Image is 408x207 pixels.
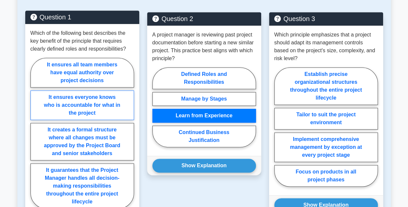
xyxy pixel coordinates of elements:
[152,92,256,106] label: Manage by Stages
[274,165,378,187] label: Focus on products in all project phases
[274,132,378,162] label: Implement comprehensive management by exception at every project stage
[30,29,134,53] p: Which of the following best describes the key benefit of the principle that requires clearly defi...
[274,15,378,23] h5: Question 3
[274,31,378,62] p: Which principle emphasizes that a project should adapt its management controls based on the proje...
[152,159,256,172] button: Show Explanation
[152,109,256,123] label: Learn from Experience
[274,67,378,105] label: Establish precise organizational structures throughout the entire project lifecycle
[30,90,134,120] label: It ensures everyone knows who is accountable for what in the project
[152,31,256,62] p: A project manager is reviewing past project documentation before starting a new similar project. ...
[152,126,256,147] label: Continued Business Justification
[30,123,134,160] label: It creates a formal structure where all changes must be approved by the Project Board and senior ...
[30,58,134,87] label: It ensures all team members have equal authority over project decisions
[30,13,134,21] h5: Question 1
[152,67,256,89] label: Defined Roles and Responsibilities
[274,108,378,129] label: Tailor to suit the project environment
[152,15,256,23] h5: Question 2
